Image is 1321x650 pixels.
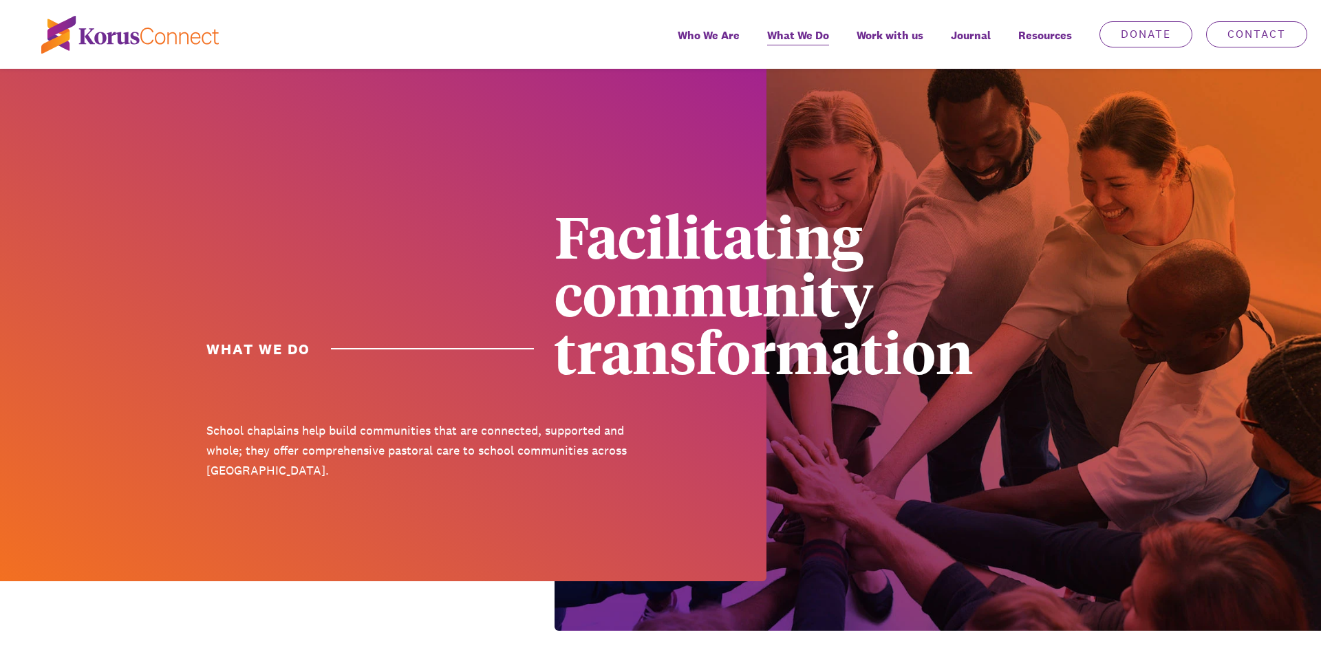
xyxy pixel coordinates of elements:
a: Who We Are [664,19,753,69]
span: Who We Are [678,25,740,45]
span: Work with us [857,25,923,45]
img: korus-connect%2Fc5177985-88d5-491d-9cd7-4a1febad1357_logo.svg [41,16,219,54]
a: What We Do [753,19,843,69]
a: Journal [937,19,1005,69]
p: School chaplains help build communities that are connected, supported and whole; they offer compr... [206,421,650,480]
a: Work with us [843,19,937,69]
a: Donate [1099,21,1192,47]
a: Contact [1206,21,1307,47]
span: What We Do [767,25,829,45]
span: Journal [951,25,991,45]
h1: What we do [206,339,534,359]
div: Facilitating community transformation [555,206,998,380]
div: Resources [1005,19,1086,69]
